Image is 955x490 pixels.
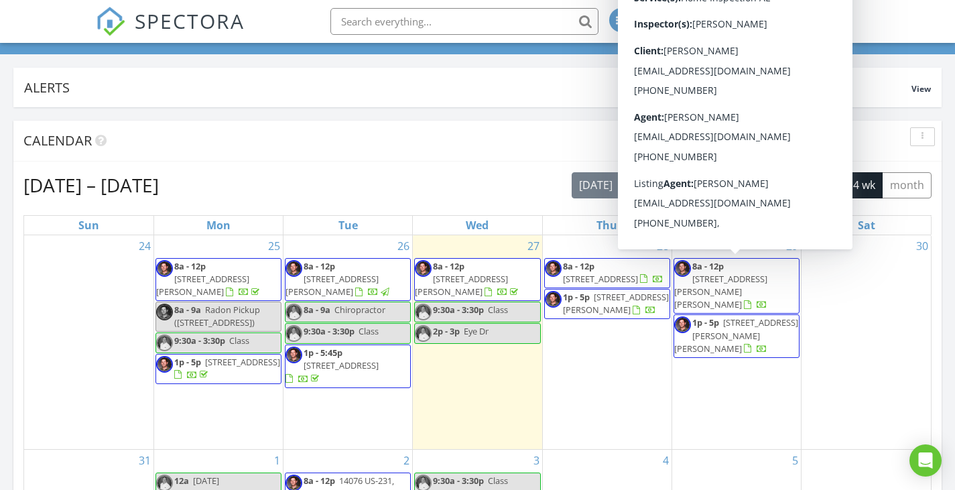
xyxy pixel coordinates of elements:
[594,216,620,235] a: Thursday
[285,260,302,277] img: cory_profile_pic_2.jpg
[464,325,489,337] span: Eye Dr
[761,172,802,198] button: week
[433,260,464,272] span: 8a - 12p
[674,316,691,333] img: cory_profile_pic_2.jpg
[415,260,432,277] img: cory_profile_pic_2.jpg
[193,475,219,487] span: [DATE]
[789,450,801,471] a: Go to September 5, 2025
[563,273,638,285] span: [STREET_ADDRESS]
[415,325,432,342] img: d_forsythe112.jpg
[205,356,280,368] span: [STREET_ADDRESS]
[415,304,432,320] img: d_forsythe112.jpg
[531,450,542,471] a: Go to September 3, 2025
[415,260,521,298] a: 8a - 12p [STREET_ADDRESS][PERSON_NAME]
[271,450,283,471] a: Go to September 1, 2025
[563,291,590,303] span: 1p - 5p
[433,304,484,316] span: 9:30a - 3:30p
[674,314,800,358] a: 1p - 5p [STREET_ADDRESS][PERSON_NAME][PERSON_NAME]
[174,334,225,347] span: 9:30a - 3:30p
[285,260,391,298] a: 8a - 12p [STREET_ADDRESS][PERSON_NAME]
[727,216,747,235] a: Friday
[23,172,159,198] h2: [DATE] – [DATE]
[692,316,719,328] span: 1p - 5p
[674,316,798,354] span: [STREET_ADDRESS][PERSON_NAME][PERSON_NAME]
[336,216,361,235] a: Tuesday
[801,172,846,198] button: cal wk
[136,450,153,471] a: Go to August 31, 2025
[359,325,379,337] span: Class
[911,83,931,95] span: View
[395,235,412,257] a: Go to August 26, 2025
[754,8,841,21] div: [PERSON_NAME]
[304,475,335,487] span: 8a - 12p
[563,260,663,285] a: 8a - 12p [STREET_ADDRESS]
[96,7,125,36] img: The Best Home Inspection Software - Spectora
[24,78,911,97] div: Alerts
[692,260,724,272] span: 8a - 12p
[265,235,283,257] a: Go to August 25, 2025
[285,258,411,302] a: 8a - 12p [STREET_ADDRESS][PERSON_NAME]
[174,304,201,316] span: 8a - 9a
[156,334,173,351] img: d_forsythe112.jpg
[544,289,670,319] a: 1p - 5p [STREET_ADDRESS][PERSON_NAME]
[153,235,283,450] td: Go to August 25, 2025
[174,356,280,381] a: 1p - 5p [STREET_ADDRESS]
[882,172,932,198] button: month
[136,235,153,257] a: Go to August 24, 2025
[488,304,508,316] span: Class
[698,172,728,198] button: list
[96,18,245,46] a: SPECTORA
[204,216,233,235] a: Monday
[629,172,660,199] button: Previous
[674,260,691,277] img: cory_profile_pic_2.jpg
[463,216,491,235] a: Wednesday
[285,304,302,320] img: d_forsythe112.jpg
[654,235,672,257] a: Go to August 28, 2025
[563,291,669,316] span: [STREET_ADDRESS][PERSON_NAME]
[304,347,342,359] span: 1p - 5:45p
[229,334,249,347] span: Class
[304,260,335,272] span: 8a - 12p
[156,356,173,373] img: cory_profile_pic_2.jpg
[672,235,801,450] td: Go to August 29, 2025
[156,260,262,298] a: 8a - 12p [STREET_ADDRESS][PERSON_NAME]
[572,172,621,198] button: [DATE]
[717,21,851,35] div: House Call Home Inspection
[401,450,412,471] a: Go to September 2, 2025
[285,347,302,363] img: cory_profile_pic_2.jpg
[156,260,173,277] img: cory_profile_pic_2.jpg
[542,235,672,450] td: Go to August 28, 2025
[174,260,206,272] span: 8a - 12p
[156,273,249,298] span: [STREET_ADDRESS][PERSON_NAME]
[855,216,878,235] a: Saturday
[283,235,413,450] td: Go to August 26, 2025
[909,444,942,477] div: Open Intercom Messenger
[563,291,669,316] a: 1p - 5p [STREET_ADDRESS][PERSON_NAME]
[415,273,508,298] span: [STREET_ADDRESS][PERSON_NAME]
[545,260,562,277] img: cory_profile_pic_2.jpg
[802,235,931,450] td: Go to August 30, 2025
[23,131,92,149] span: Calendar
[674,260,767,311] a: 8a - 12p [STREET_ADDRESS][PERSON_NAME][PERSON_NAME]
[155,354,281,384] a: 1p - 5p [STREET_ADDRESS]
[674,273,767,310] span: [STREET_ADDRESS][PERSON_NAME][PERSON_NAME]
[845,172,883,198] button: 4 wk
[174,356,201,368] span: 1p - 5p
[659,172,691,199] button: Next
[660,450,672,471] a: Go to September 4, 2025
[155,258,281,302] a: 8a - 12p [STREET_ADDRESS][PERSON_NAME]
[24,235,153,450] td: Go to August 24, 2025
[544,258,670,288] a: 8a - 12p [STREET_ADDRESS]
[304,304,330,316] span: 8a - 9a
[285,325,302,342] img: d_forsythe112.jpg
[285,273,379,298] span: [STREET_ADDRESS][PERSON_NAME]
[433,475,484,487] span: 9:30a - 3:30p
[545,291,562,308] img: cory_profile_pic_2.jpg
[334,304,385,316] span: Chiropractor
[135,7,245,35] span: SPECTORA
[174,475,189,487] span: 12a
[488,475,508,487] span: Class
[285,347,379,384] a: 1p - 5:45p [STREET_ADDRESS]
[783,235,801,257] a: Go to August 29, 2025
[156,304,173,320] img: cory_profile_pic_2.jpg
